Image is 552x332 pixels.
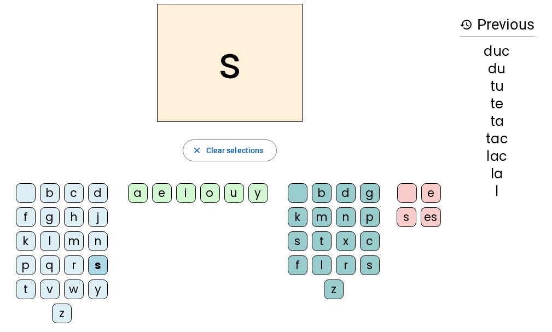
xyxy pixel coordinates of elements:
div: p [16,255,36,275]
div: l [40,231,60,251]
div: b [40,183,60,203]
span: Clear selections [206,144,264,157]
div: v [40,279,60,299]
div: m [64,231,84,251]
div: s [88,255,108,275]
div: c [64,183,84,203]
div: n [336,207,356,227]
div: z [324,279,344,299]
div: q [40,255,60,275]
div: n [88,231,108,251]
div: l [312,255,332,275]
div: d [336,183,356,203]
div: lac [460,150,534,163]
mat-icon: close [192,145,202,155]
div: g [40,207,60,227]
div: x [336,231,356,251]
div: c [360,231,380,251]
div: r [64,255,84,275]
div: ta [460,115,534,128]
div: f [288,255,307,275]
div: s [288,231,307,251]
h2: s [157,4,303,122]
div: d [88,183,108,203]
div: e [152,183,172,203]
div: s [397,207,416,227]
div: s [360,255,380,275]
div: m [312,207,332,227]
div: z [52,304,72,323]
mat-icon: history [460,18,473,31]
div: te [460,97,534,110]
div: k [288,207,307,227]
div: a [128,183,148,203]
div: i [176,183,196,203]
div: l [460,185,534,198]
div: du [460,62,534,75]
div: es [421,207,441,227]
div: g [360,183,380,203]
div: f [16,207,36,227]
div: r [336,255,356,275]
div: w [64,279,84,299]
div: tu [460,80,534,93]
div: t [312,231,332,251]
button: Clear selections [183,139,277,161]
div: y [88,279,108,299]
div: o [200,183,220,203]
div: t [16,279,36,299]
div: tac [460,132,534,145]
div: h [64,207,84,227]
div: e [421,183,441,203]
div: duc [460,45,534,58]
div: b [312,183,332,203]
div: k [16,231,36,251]
div: j [88,207,108,227]
div: p [360,207,380,227]
div: y [248,183,268,203]
h3: Previous [460,13,534,37]
div: la [460,167,534,180]
div: u [224,183,244,203]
